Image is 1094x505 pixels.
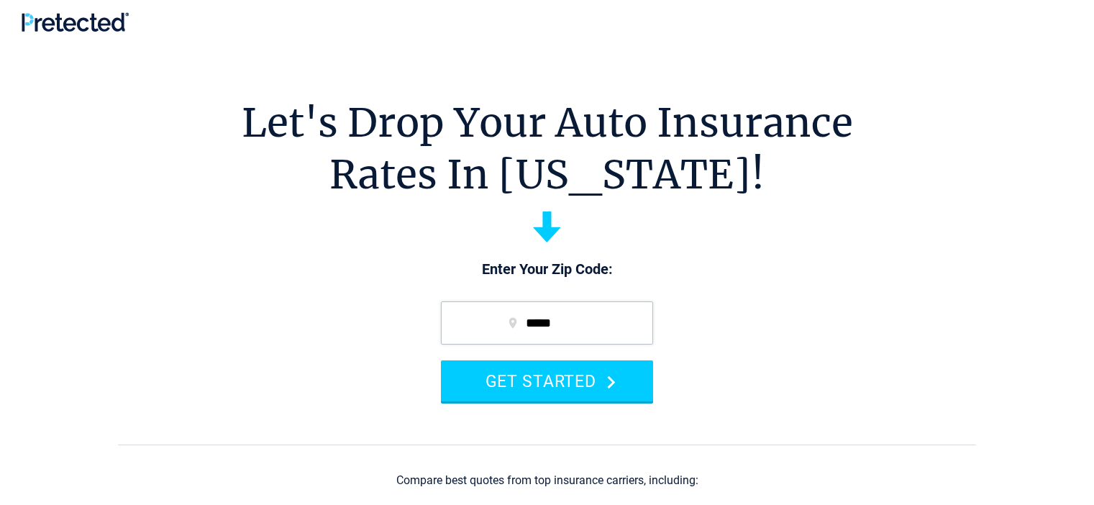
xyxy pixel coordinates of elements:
h1: Let's Drop Your Auto Insurance Rates In [US_STATE]! [242,97,853,201]
img: Pretected Logo [22,12,129,32]
div: Compare best quotes from top insurance carriers, including: [396,474,698,487]
input: zip code [441,301,653,345]
p: Enter Your Zip Code: [427,260,667,280]
button: GET STARTED [441,360,653,401]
